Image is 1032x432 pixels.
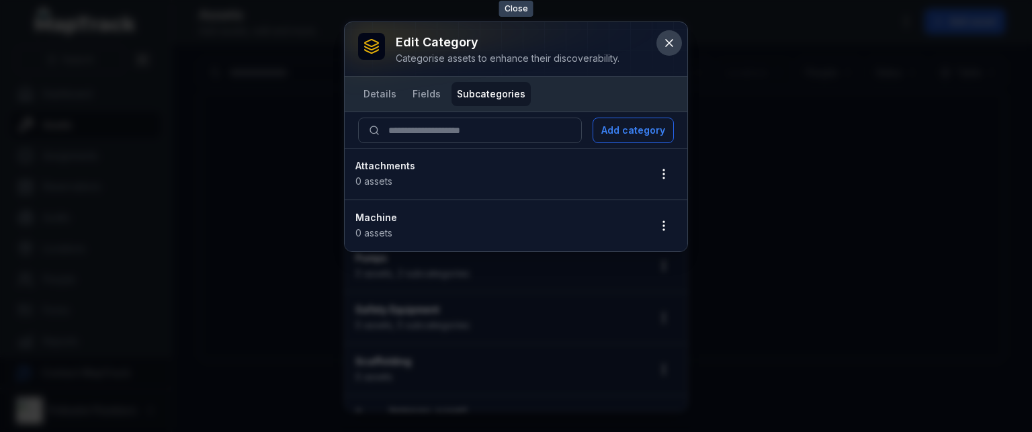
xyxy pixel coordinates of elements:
button: Fields [407,82,446,106]
span: 0 assets [355,175,392,187]
strong: Attachments [355,159,638,173]
button: Subcategories [451,82,531,106]
span: 0 assets [355,227,392,239]
h3: Edit category [396,33,619,52]
strong: Machine [355,211,638,224]
button: Add category [593,118,674,143]
div: Categorise assets to enhance their discoverability. [396,52,619,65]
span: Close [499,1,533,17]
button: Details [358,82,402,106]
